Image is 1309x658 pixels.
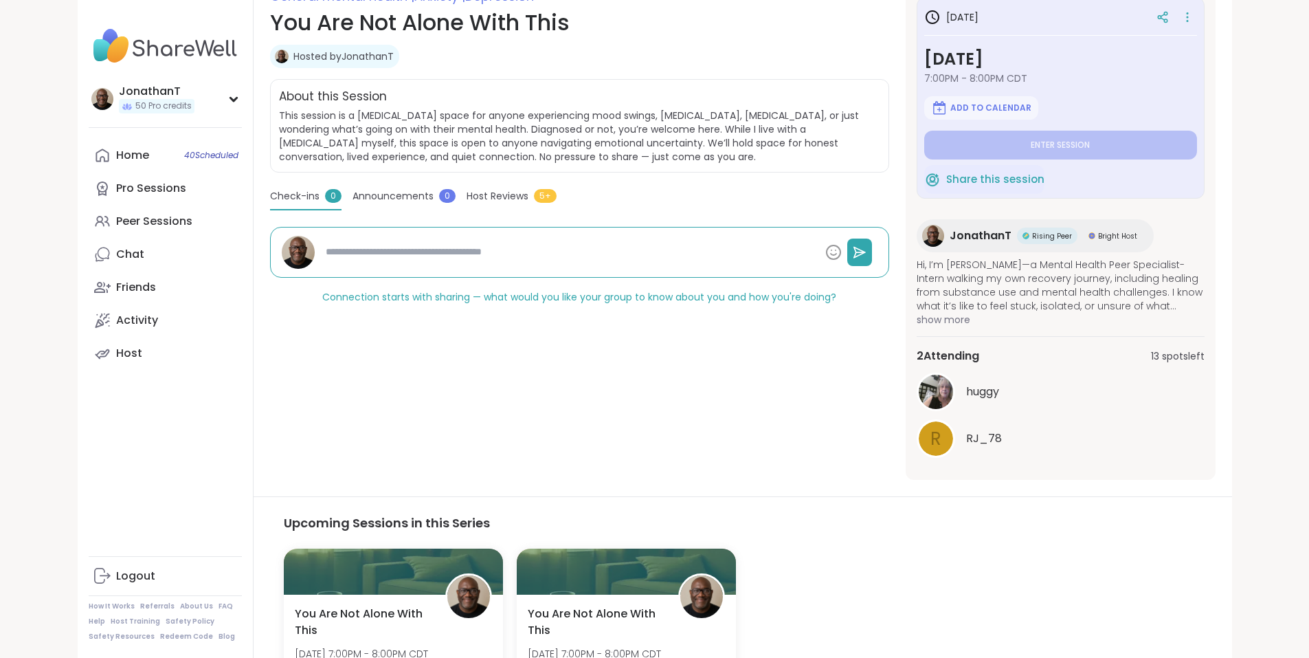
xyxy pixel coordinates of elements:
[89,560,242,593] a: Logout
[534,189,557,203] span: 5+
[116,214,192,229] div: Peer Sessions
[924,47,1197,72] h3: [DATE]
[166,617,214,626] a: Safety Policy
[353,189,434,204] span: Announcements
[922,225,944,247] img: JonathanT
[111,617,160,626] a: Host Training
[279,109,880,164] span: This session is a [MEDICAL_DATA] space for anyone experiencing mood swings, [MEDICAL_DATA], [MEDI...
[219,632,235,641] a: Blog
[89,22,242,70] img: ShareWell Nav Logo
[917,313,1205,327] span: show more
[325,189,342,203] span: 0
[275,50,289,63] img: JonathanT
[439,189,456,203] span: 0
[924,131,1197,160] button: Enter session
[917,219,1154,252] a: JonathanTJonathanTRising PeerRising PeerBright HostBright Host
[1088,232,1095,239] img: Bright Host
[950,102,1031,113] span: Add to Calendar
[219,602,233,611] a: FAQ
[917,258,1205,313] span: Hi, I’m [PERSON_NAME]—a Mental Health Peer Specialist-Intern walking my own recovery journey, inc...
[917,373,1205,411] a: huggyhuggy
[447,575,490,618] img: JonathanT
[184,150,238,161] span: 40 Scheduled
[89,602,135,611] a: How It Works
[1098,231,1137,241] span: Bright Host
[528,606,663,639] span: You Are Not Alone With This
[924,96,1038,120] button: Add to Calendar
[931,100,948,116] img: ShareWell Logomark
[89,304,242,337] a: Activity
[924,9,978,25] h3: [DATE]
[91,88,113,110] img: JonathanT
[284,514,1202,532] h3: Upcoming Sessions in this Series
[116,247,144,262] div: Chat
[1031,140,1090,151] span: Enter session
[279,88,387,106] h2: About this Session
[140,602,175,611] a: Referrals
[116,148,149,163] div: Home
[917,419,1205,458] a: RRJ_78
[89,337,242,370] a: Host
[924,171,941,188] img: ShareWell Logomark
[924,72,1197,85] span: 7:00PM - 8:00PM CDT
[119,84,194,99] div: JonathanT
[89,205,242,238] a: Peer Sessions
[1151,349,1205,364] span: 13 spots left
[135,100,192,112] span: 50 Pro credits
[919,375,953,409] img: huggy
[293,50,394,63] a: Hosted byJonathanT
[89,271,242,304] a: Friends
[1022,232,1029,239] img: Rising Peer
[89,632,155,641] a: Safety Resources
[966,384,999,400] span: huggy
[89,617,105,626] a: Help
[270,189,320,204] span: Check-ins
[680,575,723,618] img: JonathanT
[1032,231,1072,241] span: Rising Peer
[116,280,156,295] div: Friends
[966,430,1002,447] span: RJ_78
[89,139,242,172] a: Home40Scheduled
[950,228,1011,244] span: JonathanT
[116,313,158,328] div: Activity
[89,172,242,205] a: Pro Sessions
[467,189,528,204] span: Host Reviews
[160,632,213,641] a: Redeem Code
[917,348,979,364] span: 2 Attending
[116,181,186,196] div: Pro Sessions
[89,238,242,271] a: Chat
[116,569,155,584] div: Logout
[946,172,1044,188] span: Share this session
[180,602,213,611] a: About Us
[322,290,836,304] span: Connection starts with sharing — what would you like your group to know about you and how you're ...
[282,236,315,269] img: JonathanT
[116,346,142,361] div: Host
[930,426,941,452] span: R
[924,165,1044,194] button: Share this session
[295,606,430,639] span: You Are Not Alone With This
[270,6,889,39] h1: You Are Not Alone With This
